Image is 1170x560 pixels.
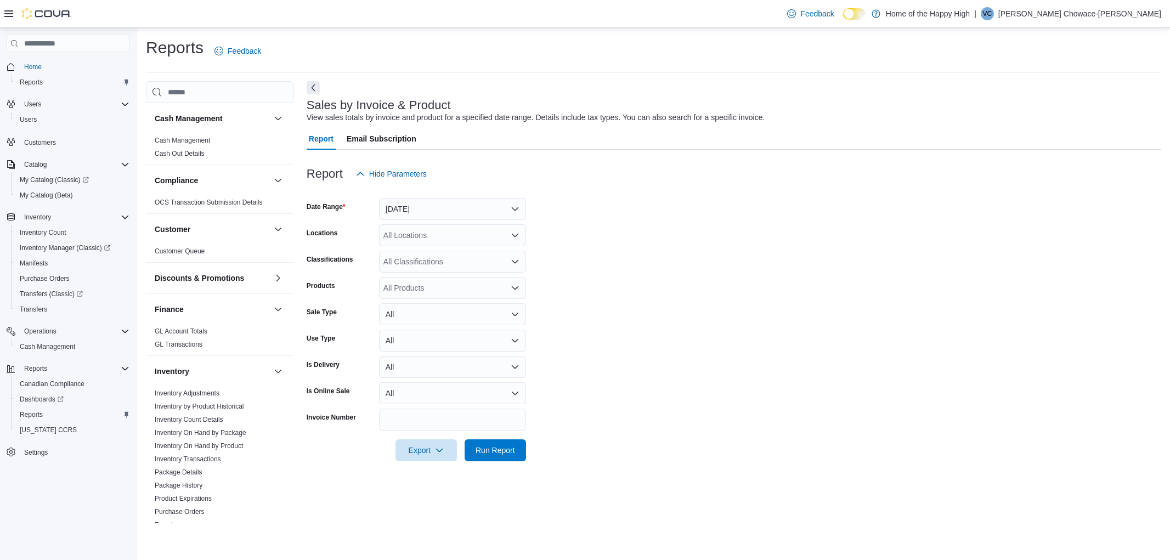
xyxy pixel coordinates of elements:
button: Cash Management [11,339,134,354]
span: Cash Management [15,340,129,353]
a: Inventory Manager (Classic) [15,241,115,254]
span: My Catalog (Classic) [20,176,89,184]
button: All [379,382,526,404]
button: All [379,330,526,352]
span: Export [402,439,450,461]
a: Inventory Manager (Classic) [11,240,134,256]
a: Settings [20,446,52,459]
button: Open list of options [511,257,519,266]
span: OCS Transaction Submission Details [155,198,263,207]
h3: Customer [155,224,190,235]
span: Inventory Transactions [155,455,221,463]
h3: Cash Management [155,113,223,124]
button: Inventory [20,211,55,224]
span: Canadian Compliance [20,380,84,388]
h1: Reports [146,37,204,59]
span: Manifests [20,259,48,268]
span: Customers [24,138,56,147]
p: | [974,7,976,20]
h3: Inventory [155,366,189,377]
button: Inventory [2,210,134,225]
label: Use Type [307,334,335,343]
span: Dashboards [20,395,64,404]
span: Inventory Manager (Classic) [20,244,110,252]
label: Is Delivery [307,360,340,369]
span: Reports [24,364,47,373]
button: My Catalog (Beta) [11,188,134,203]
a: Package Details [155,468,202,476]
button: Purchase Orders [11,271,134,286]
a: My Catalog (Classic) [15,173,93,186]
span: Cash Management [20,342,75,351]
span: Catalog [20,158,129,171]
label: Classifications [307,255,353,264]
button: Operations [2,324,134,339]
button: Canadian Compliance [11,376,134,392]
span: Reorder [155,521,178,529]
span: [US_STATE] CCRS [20,426,77,434]
button: Next [307,81,320,94]
span: Inventory Count [20,228,66,237]
p: [PERSON_NAME] Chowace-[PERSON_NAME] [998,7,1161,20]
button: Transfers [11,302,134,317]
span: Customer Queue [155,247,205,256]
span: Transfers (Classic) [15,287,129,301]
a: Feedback [783,3,838,25]
span: Manifests [15,257,129,270]
span: Customers [20,135,129,149]
a: Inventory Adjustments [155,389,219,397]
span: Transfers (Classic) [20,290,83,298]
button: Inventory [272,365,285,378]
button: Open list of options [511,284,519,292]
a: Inventory Count Details [155,416,223,423]
span: Inventory [20,211,129,224]
a: Purchase Orders [15,272,74,285]
span: GL Account Totals [155,327,207,336]
a: Inventory On Hand by Package [155,429,246,437]
label: Date Range [307,202,346,211]
button: Compliance [272,174,285,187]
button: Discounts & Promotions [272,271,285,285]
button: Run Report [465,439,526,461]
button: Open list of options [511,231,519,240]
button: Customer [272,223,285,236]
span: Inventory Manager (Classic) [15,241,129,254]
a: Reports [15,408,47,421]
span: Inventory [24,213,51,222]
span: Users [15,113,129,126]
span: Canadian Compliance [15,377,129,391]
div: Finance [146,325,293,355]
div: Compliance [146,196,293,213]
a: Manifests [15,257,52,270]
span: Users [20,115,37,124]
button: Reports [20,362,52,375]
p: Home of the Happy High [886,7,970,20]
h3: Discounts & Promotions [155,273,244,284]
a: Inventory Count [15,226,71,239]
button: Operations [20,325,61,338]
input: Dark Mode [843,8,866,20]
button: Users [20,98,46,111]
a: OCS Transaction Submission Details [155,199,263,206]
button: Catalog [2,157,134,172]
a: Inventory by Product Historical [155,403,244,410]
span: Cash Management [155,136,210,145]
button: Discounts & Promotions [155,273,269,284]
button: Users [2,97,134,112]
a: GL Transactions [155,341,202,348]
span: VC [982,7,992,20]
span: Transfers [15,303,129,316]
a: GL Account Totals [155,327,207,335]
button: Cash Management [272,112,285,125]
div: Vincent Chowace-Moore [981,7,994,20]
nav: Complex example [7,54,129,489]
button: Hide Parameters [352,163,431,185]
span: My Catalog (Beta) [20,191,73,200]
a: Cash Management [155,137,210,144]
button: Inventory Count [11,225,134,240]
a: Purchase Orders [155,508,205,516]
h3: Compliance [155,175,198,186]
button: [DATE] [379,198,526,220]
a: Package History [155,482,202,489]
